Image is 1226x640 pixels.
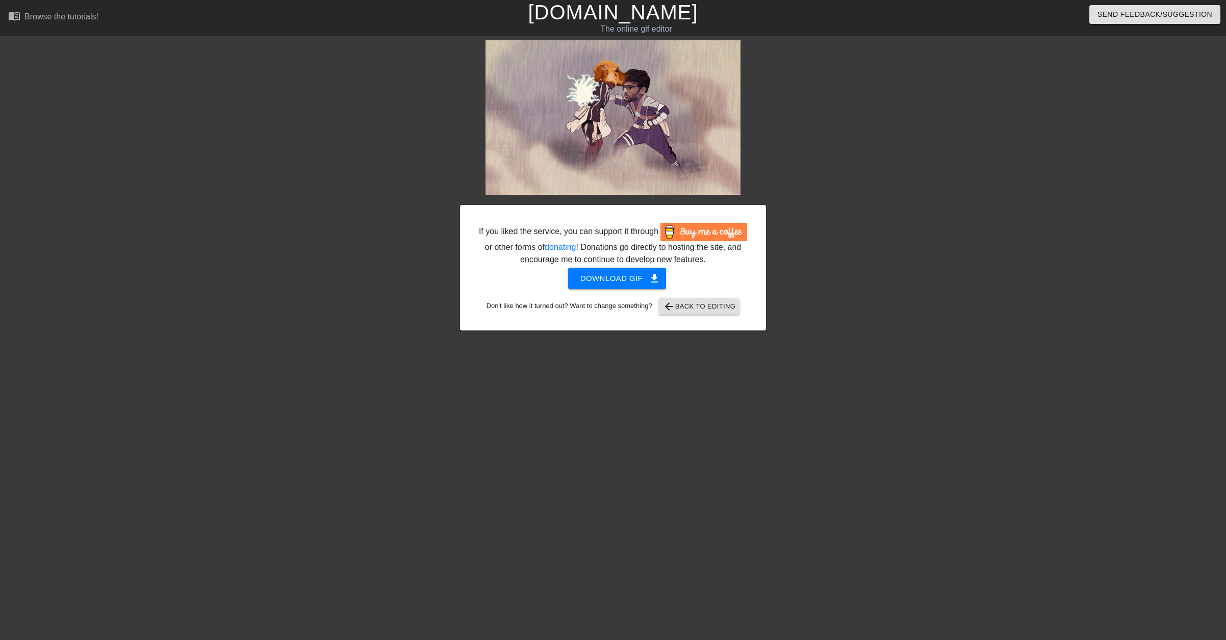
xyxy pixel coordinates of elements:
a: Download gif [560,273,667,282]
span: Send Feedback/Suggestion [1097,8,1212,21]
div: Don't like how it turned out? Want to change something? [476,298,750,315]
div: If you liked the service, you can support it through or other forms of ! Donations go directly to... [478,223,748,266]
button: Back to Editing [659,298,740,315]
span: menu_book [8,10,20,22]
div: Browse the tutorials! [24,12,98,21]
div: The online gif editor [414,23,858,35]
span: Download gif [580,272,654,285]
span: Back to Editing [663,300,736,313]
span: arrow_back [663,300,675,313]
a: Browse the tutorials! [8,10,98,25]
a: [DOMAIN_NAME] [528,1,698,23]
img: rC1U9l4N.gif [486,40,740,195]
a: donating [545,243,576,251]
button: Send Feedback/Suggestion [1089,5,1220,24]
img: Buy Me A Coffee [660,223,747,241]
button: Download gif [568,268,667,289]
span: get_app [648,272,660,285]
